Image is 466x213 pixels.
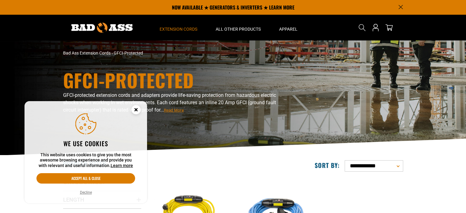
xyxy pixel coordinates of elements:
summary: Search [357,23,367,32]
aside: Cookie Consent [25,101,147,203]
span: GFCI-protected extension cords and adapters provide life-saving protection from hazardous electri... [63,92,276,113]
summary: All Other Products [206,15,270,40]
span: Extension Cords [160,26,197,32]
span: › [112,51,113,55]
summary: Extension Cords [150,15,206,40]
a: Bad Ass Extension Cords [63,51,111,55]
button: Accept all & close [36,173,135,184]
label: Sort by: [315,161,340,169]
a: Learn more [111,163,133,168]
h2: We use cookies [36,139,135,147]
span: All Other Products [216,26,261,32]
span: Read More [164,108,184,112]
nav: breadcrumbs [63,50,287,56]
p: This website uses cookies to give you the most awesome browsing experience and provide you with r... [36,152,135,169]
span: GFCI-Protected [114,51,143,55]
span: Apparel [279,26,297,32]
h1: GFCI-Protected [63,71,287,89]
img: Bad Ass Extension Cords [71,23,133,33]
button: Decline [78,189,94,196]
summary: Apparel [270,15,307,40]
